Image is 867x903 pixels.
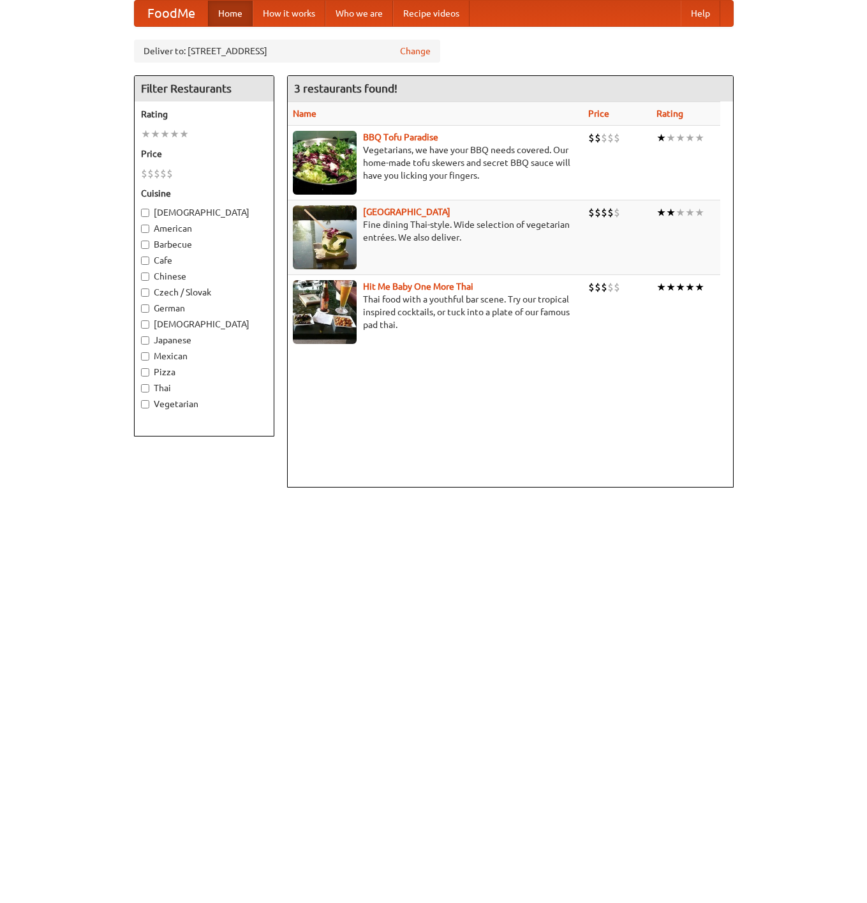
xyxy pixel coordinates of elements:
[141,127,151,141] li: ★
[595,280,601,294] li: $
[614,280,620,294] li: $
[363,132,438,142] a: BBQ Tofu Paradise
[151,127,160,141] li: ★
[141,368,149,377] input: Pizza
[141,187,267,200] h5: Cuisine
[695,280,704,294] li: ★
[170,127,179,141] li: ★
[141,254,267,267] label: Cafe
[141,336,149,345] input: Japanese
[141,288,149,297] input: Czech / Slovak
[141,147,267,160] h5: Price
[141,302,267,315] label: German
[160,167,167,181] li: $
[695,205,704,220] li: ★
[293,131,357,195] img: tofuparadise.jpg
[607,131,614,145] li: $
[666,205,676,220] li: ★
[141,320,149,329] input: [DEMOGRAPHIC_DATA]
[293,293,579,331] p: Thai food with a youthful bar scene. Try our tropical inspired cocktails, or tuck into a plate of...
[601,205,607,220] li: $
[614,131,620,145] li: $
[160,127,170,141] li: ★
[154,167,160,181] li: $
[141,209,149,217] input: [DEMOGRAPHIC_DATA]
[141,334,267,347] label: Japanese
[363,207,450,217] a: [GEOGRAPHIC_DATA]
[294,82,397,94] ng-pluralize: 3 restaurants found!
[400,45,431,57] a: Change
[656,205,666,220] li: ★
[141,304,149,313] input: German
[141,108,267,121] h5: Rating
[656,108,683,119] a: Rating
[685,280,695,294] li: ★
[135,1,208,26] a: FoodMe
[141,398,267,410] label: Vegetarian
[676,205,685,220] li: ★
[595,205,601,220] li: $
[588,131,595,145] li: $
[601,280,607,294] li: $
[607,205,614,220] li: $
[141,382,267,394] label: Thai
[676,280,685,294] li: ★
[208,1,253,26] a: Home
[179,127,189,141] li: ★
[141,257,149,265] input: Cafe
[141,272,149,281] input: Chinese
[135,76,274,101] h4: Filter Restaurants
[141,366,267,378] label: Pizza
[656,131,666,145] li: ★
[595,131,601,145] li: $
[293,280,357,344] img: babythai.jpg
[167,167,173,181] li: $
[293,218,579,244] p: Fine dining Thai-style. Wide selection of vegetarian entrées. We also deliver.
[141,206,267,219] label: [DEMOGRAPHIC_DATA]
[141,270,267,283] label: Chinese
[141,167,147,181] li: $
[363,281,473,292] a: Hit Me Baby One More Thai
[588,280,595,294] li: $
[656,280,666,294] li: ★
[685,131,695,145] li: ★
[141,352,149,361] input: Mexican
[607,280,614,294] li: $
[681,1,720,26] a: Help
[293,205,357,269] img: satay.jpg
[293,108,316,119] a: Name
[666,131,676,145] li: ★
[666,280,676,294] li: ★
[141,225,149,233] input: American
[325,1,393,26] a: Who we are
[141,238,267,251] label: Barbecue
[141,400,149,408] input: Vegetarian
[141,241,149,249] input: Barbecue
[253,1,325,26] a: How it works
[141,318,267,331] label: [DEMOGRAPHIC_DATA]
[601,131,607,145] li: $
[676,131,685,145] li: ★
[293,144,579,182] p: Vegetarians, we have your BBQ needs covered. Our home-made tofu skewers and secret BBQ sauce will...
[588,205,595,220] li: $
[141,384,149,392] input: Thai
[695,131,704,145] li: ★
[134,40,440,63] div: Deliver to: [STREET_ADDRESS]
[141,350,267,362] label: Mexican
[393,1,470,26] a: Recipe videos
[614,205,620,220] li: $
[147,167,154,181] li: $
[685,205,695,220] li: ★
[141,222,267,235] label: American
[141,286,267,299] label: Czech / Slovak
[588,108,609,119] a: Price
